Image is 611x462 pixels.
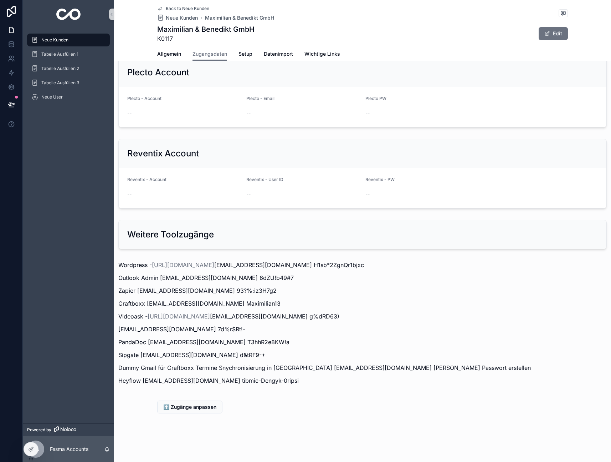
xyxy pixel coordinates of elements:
a: Neue Kunden [27,34,110,46]
a: [URL][DOMAIN_NAME] [152,261,214,268]
p: Fesma Accounts [50,446,88,453]
a: Datenimport [264,47,293,62]
a: Setup [238,47,252,62]
a: Back to Neue Kunden [157,6,209,11]
p: [EMAIL_ADDRESS][DOMAIN_NAME] 7d%r$Rt!- [118,325,607,333]
span: Neue Kunden [166,14,198,21]
button: Edit [539,27,568,40]
a: [URL][DOMAIN_NAME] [148,313,210,320]
h2: Reventix Account [127,148,199,159]
p: Videoask - [EMAIL_ADDRESS][DOMAIN_NAME] g%dRD63) [118,312,607,321]
span: Plecto - Account [127,96,161,101]
span: Datenimport [264,50,293,57]
h1: Maximilian & Benedikt GmbH [157,24,255,34]
span: Setup [238,50,252,57]
span: Zugangsdaten [192,50,227,57]
span: K0117 [157,34,255,43]
span: Powered by [27,427,51,433]
span: -- [246,190,251,197]
span: Back to Neue Kunden [166,6,209,11]
span: Allgemein [157,50,181,57]
p: Sipgate [EMAIL_ADDRESS][DOMAIN_NAME] d&tRF9-+ [118,351,607,359]
a: Zugangsdaten [192,47,227,61]
a: Allgemein [157,47,181,62]
p: Heyflow [EMAIL_ADDRESS][DOMAIN_NAME] tibmic-Dengyk-0ripsi [118,376,607,385]
p: Zapier [EMAIL_ADDRESS][DOMAIN_NAME] 93?%:iz3H7g2 [118,286,607,295]
span: Plecto - Email [246,96,274,101]
a: Neue Kunden [157,14,198,21]
span: Neue Kunden [41,37,68,43]
h2: Plecto Account [127,67,189,78]
a: Tabelle Ausfüllen 1 [27,48,110,61]
span: -- [246,109,251,116]
span: Tabelle Ausfüllen 2 [41,66,79,71]
span: Wichtige Links [304,50,340,57]
p: Craftboxx [EMAIL_ADDRESS][DOMAIN_NAME] Maximilian13 [118,299,607,308]
span: Reventix - Account [127,177,166,182]
a: Wichtige Links [304,47,340,62]
p: Wordpress - [EMAIL_ADDRESS][DOMAIN_NAME] H1sb*2ZgnQr1bjxc [118,261,607,269]
span: ⬆️ Zugänge anpassen [163,403,216,411]
a: Tabelle Ausfüllen 3 [27,76,110,89]
a: Neue User [27,91,110,104]
span: -- [127,190,132,197]
span: Plecto PW [365,96,386,101]
h2: Weitere Toolzugänge [127,229,214,240]
div: scrollable content [23,29,114,113]
span: Reventix - PW [365,177,395,182]
a: Tabelle Ausfüllen 2 [27,62,110,75]
span: Tabelle Ausfüllen 1 [41,51,78,57]
span: -- [127,109,132,116]
span: Neue User [41,94,63,100]
span: Reventix - User ID [246,177,283,182]
p: Outlook Admin [EMAIL_ADDRESS][DOMAIN_NAME] 6dZU!b49#7 [118,273,607,282]
p: Dummy Gmail für Craftboxx Termine Snychronisierung in [GEOGRAPHIC_DATA] [EMAIL_ADDRESS][DOMAIN_NA... [118,363,607,372]
span: -- [365,190,370,197]
a: Powered by [23,423,114,436]
button: ⬆️ Zugänge anpassen [157,401,222,413]
a: Maximilian & Benedikt GmbH [205,14,274,21]
p: PandaDoc [EMAIL_ADDRESS][DOMAIN_NAME] T3hhR2e8KW!a [118,338,607,346]
span: Tabelle Ausfüllen 3 [41,80,79,86]
img: App logo [56,9,81,20]
span: -- [365,109,370,116]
